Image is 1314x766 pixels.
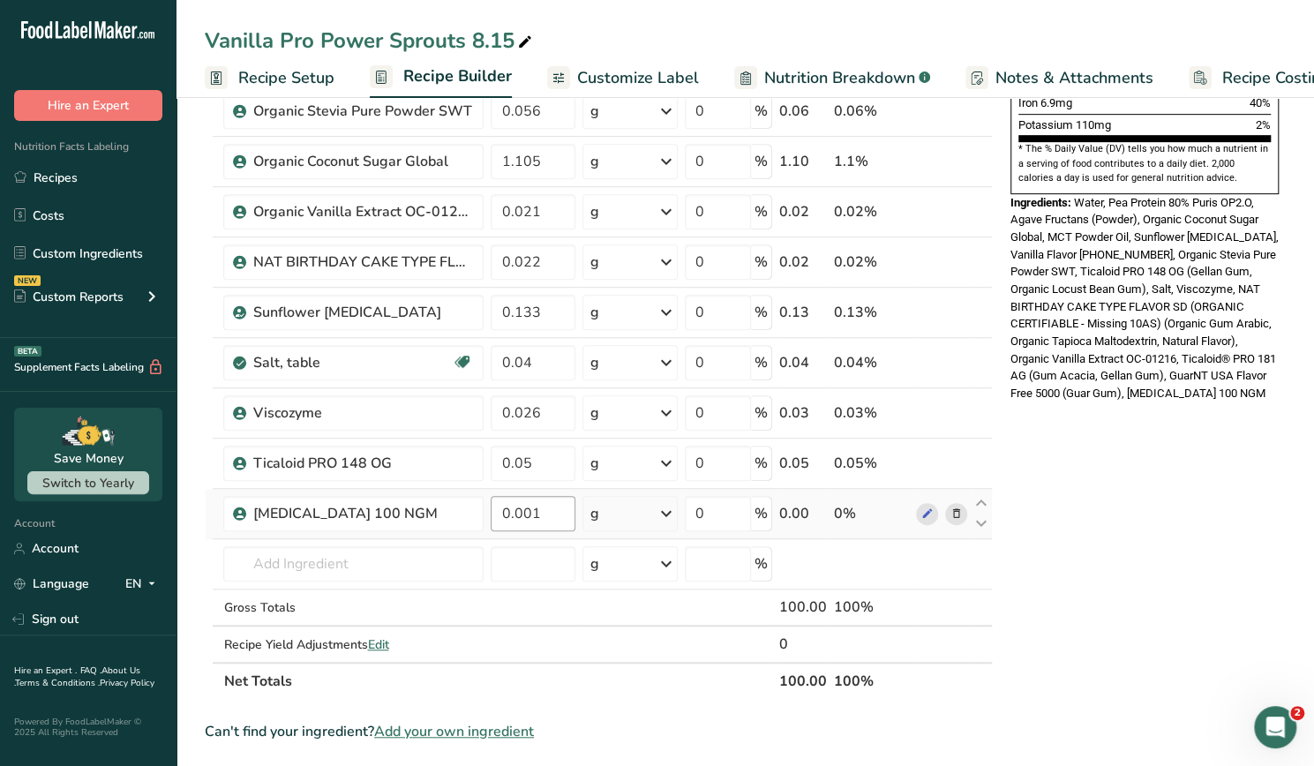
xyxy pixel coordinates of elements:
div: Viscozyme [252,402,473,424]
div: g [590,302,599,323]
div: 0.03% [834,402,909,424]
div: g [590,453,599,474]
div: Recipe Yield Adjustments [223,635,484,654]
iframe: Intercom live chat [1254,706,1296,748]
div: Salt, table [252,352,452,373]
div: 0.04% [834,352,909,373]
span: 2% [1256,118,1271,131]
th: 100% [830,662,912,699]
div: 0.05 [779,453,827,474]
div: g [590,402,599,424]
a: Language [14,568,89,599]
a: Hire an Expert . [14,665,77,677]
div: Can't find your ingredient? [205,721,993,742]
div: 0.02 [779,252,827,273]
input: Add Ingredient [223,546,484,582]
a: FAQ . [80,665,101,677]
span: Customize Label [577,66,699,90]
div: 0.00 [779,503,827,524]
span: Switch to Yearly [42,475,134,492]
div: 0.03 [779,402,827,424]
div: 0.04 [779,352,827,373]
a: Customize Label [547,58,699,98]
a: Terms & Conditions . [15,677,100,689]
div: 100.00 [779,597,827,618]
div: g [590,201,599,222]
div: 0.06 [779,101,827,122]
div: 0.02% [834,252,909,273]
div: Save Money [54,449,124,468]
div: 0 [779,634,827,655]
a: Nutrition Breakdown [734,58,930,98]
a: Recipe Setup [205,58,334,98]
div: NAT BIRTHDAY CAKE TYPE FLAVOR SD (ORGANIC CERTIFIABLE - Missing 10AS) [252,252,473,273]
span: Water, Pea Protein 80% Puris OP2.O, Agave Fructans (Powder), Organic Coconut Sugar Global, MCT Po... [1010,196,1279,401]
div: 1.1% [834,151,909,172]
div: 0.02% [834,201,909,222]
div: EN [125,574,162,595]
div: Sunflower [MEDICAL_DATA] [252,302,473,323]
span: 2 [1290,706,1304,720]
th: 100.00 [776,662,830,699]
span: Notes & Attachments [995,66,1153,90]
span: Potassium [1018,118,1073,131]
span: Iron [1018,96,1038,109]
span: Recipe Builder [403,64,512,88]
button: Switch to Yearly [27,471,149,494]
section: * The % Daily Value (DV) tells you how much a nutrient in a serving of food contributes to a dail... [1018,142,1271,185]
div: 0% [834,503,909,524]
div: [MEDICAL_DATA] 100 NGM [252,503,473,524]
div: Organic Coconut Sugar Global [252,151,473,172]
div: g [590,553,599,574]
div: 100% [834,597,909,618]
span: Edit [367,636,388,653]
a: Privacy Policy [100,677,154,689]
div: g [590,503,599,524]
button: Hire an Expert [14,90,162,121]
a: Notes & Attachments [965,58,1153,98]
div: 0.06% [834,101,909,122]
span: Nutrition Breakdown [764,66,915,90]
span: 40% [1250,96,1271,109]
div: BETA [14,346,41,357]
span: Add your own ingredient [374,721,534,742]
div: g [590,252,599,273]
div: g [590,352,599,373]
div: 0.05% [834,453,909,474]
div: 1.10 [779,151,827,172]
div: Custom Reports [14,288,124,306]
a: About Us . [14,665,140,689]
div: NEW [14,275,41,286]
th: Net Totals [220,662,776,699]
span: Ingredients: [1010,196,1071,209]
span: Recipe Setup [238,66,334,90]
div: Powered By FoodLabelMaker © 2025 All Rights Reserved [14,717,162,738]
div: Organic Stevia Pure Powder SWT [252,101,473,122]
div: 0.13% [834,302,909,323]
span: 6.9mg [1040,96,1072,109]
div: 0.02 [779,201,827,222]
div: Gross Totals [223,598,484,617]
div: g [590,151,599,172]
div: g [590,101,599,122]
a: Recipe Builder [370,56,512,99]
div: 0.13 [779,302,827,323]
div: Organic Vanilla Extract OC-01216 [252,201,473,222]
span: 110mg [1076,118,1111,131]
div: Ticaloid PRO 148 OG [252,453,473,474]
div: Vanilla Pro Power Sprouts 8.15 [205,25,536,56]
